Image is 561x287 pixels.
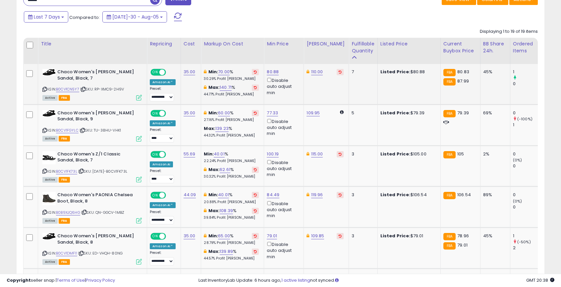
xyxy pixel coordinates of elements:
b: Max: [208,207,220,214]
a: 115.00 [311,151,323,157]
span: 80.83 [457,69,469,75]
span: FBA [59,259,70,265]
div: $105.00 [380,151,435,157]
span: All listings currently available for purchase on Amazon [42,136,58,142]
div: % [204,192,259,204]
a: 40.01 [214,151,225,157]
a: 140.71 [220,84,232,91]
span: 87.99 [457,78,469,84]
p: 27.16% Profit [PERSON_NAME] [204,118,259,122]
button: Last 7 Days [24,11,68,23]
div: Preset: [150,128,176,143]
div: 0 [513,192,540,198]
a: 100.19 [267,151,279,157]
p: 44.32% Profit [PERSON_NAME] [204,133,259,138]
div: Disable auto adjust min [267,241,299,260]
b: Chaco Women's Z/1 Classic Sandal, Black, 7 [57,151,138,165]
a: 65.00 [218,233,230,239]
span: All listings currently available for purchase on Amazon [42,259,58,265]
span: | SKU: ED-VHQH-80NG [78,251,123,256]
div: BB Share 24h. [483,40,507,54]
div: 1 [513,122,540,128]
b: Listed Price: [380,192,411,198]
span: | SKU: [DATE]-B0CV1FK73L [78,169,127,174]
b: Chaco Women's [PERSON_NAME] Sandal, Black, 8 [57,233,138,247]
div: 0 [513,110,540,116]
div: 69% [483,110,505,116]
a: 139.23 [215,125,229,132]
span: ON [151,151,159,157]
div: % [204,110,259,122]
a: Terms of Use [57,277,85,283]
a: 139.89 [220,248,233,255]
img: 31LBJDhaiDL._SL40_.jpg [42,110,56,117]
div: Min Price [267,40,301,47]
span: Compared to: [69,14,100,21]
a: 44.09 [184,192,196,198]
b: Max: [208,84,220,90]
div: Disable auto adjust min [267,159,299,178]
div: Fulfillable Quantity [352,40,374,54]
a: 79.01 [267,233,277,239]
span: | SKU: QN-GGCV-1MBZ [81,210,124,215]
span: ON [151,193,159,198]
b: Max: [208,248,220,255]
div: Preset: [150,169,176,184]
b: Max: [204,125,215,132]
small: FBA [443,151,456,158]
div: ASIN: [42,110,142,141]
p: 44.57% Profit [PERSON_NAME] [204,256,259,261]
div: 1 [513,233,540,239]
small: (0%) [513,199,522,204]
a: 77.33 [267,110,278,116]
span: 79.39 [457,110,469,116]
th: The percentage added to the cost of goods (COGS) that forms the calculator for Min & Max prices. [201,38,264,64]
div: ASIN: [42,151,142,182]
div: 0 [513,204,540,210]
span: OFF [165,151,176,157]
div: Preset: [150,251,176,265]
span: All listings currently available for purchase on Amazon [42,177,58,183]
a: 62.61 [220,166,230,173]
a: 1 active listing [281,277,310,283]
span: [DATE]-30 - Aug-05 [112,14,159,20]
div: 89% [483,192,505,198]
b: Min: [208,192,218,198]
div: 2% [483,151,505,157]
b: Min: [208,110,218,116]
span: | SKU: TU-38HU-VHK1 [80,128,121,133]
div: $79.01 [380,233,435,239]
div: Disable auto adjust min [267,200,299,219]
div: % [204,126,259,138]
div: Amazon AI * [150,243,176,249]
div: Amazon AI * [150,79,176,85]
div: % [204,249,259,261]
p: 39.84% Profit [PERSON_NAME] [204,215,259,220]
b: Min: [208,69,218,75]
div: 3 [352,192,372,198]
div: % [204,167,259,179]
div: Displaying 1 to 19 of 19 items [480,29,538,35]
div: Amazon AI * [150,202,176,208]
div: ASIN: [42,233,142,264]
div: Last InventoryLab Update: 6 hours ago, not synced. [198,277,554,284]
a: 119.96 [311,192,323,198]
b: Min: [208,233,218,239]
div: Markup on Cost [204,40,261,47]
small: FBA [443,242,456,250]
div: Current Buybox Price [443,40,477,54]
div: 45% [483,233,505,239]
div: Disable auto adjust min [267,118,299,137]
div: Amazon AI [150,161,173,167]
span: ON [151,70,159,75]
div: $80.88 [380,69,435,75]
small: FBA [443,110,456,117]
a: 55.69 [184,151,196,157]
div: % [204,151,259,163]
a: 110.00 [311,69,323,75]
span: OFF [165,70,176,75]
div: $79.39 [380,110,435,116]
img: 31LBJDhaiDL._SL40_.jpg [42,233,56,240]
span: OFF [165,193,176,198]
a: 35.00 [184,69,196,75]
